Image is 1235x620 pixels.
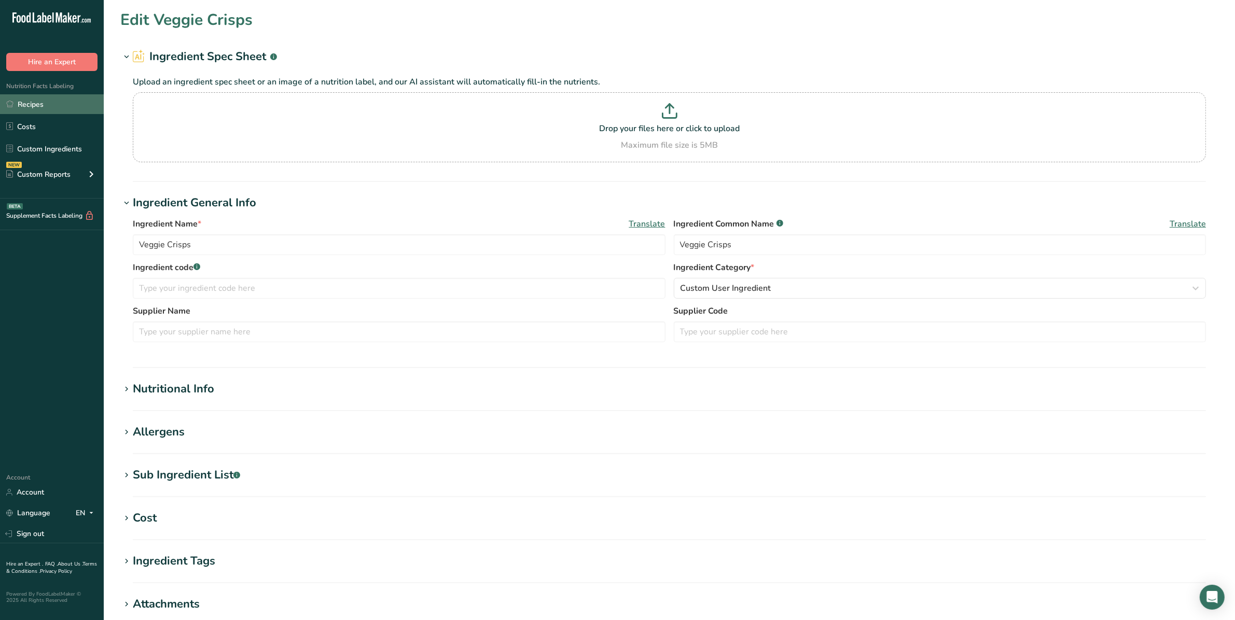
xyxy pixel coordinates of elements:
a: Hire an Expert . [6,560,43,568]
h2: Ingredient Spec Sheet [133,48,277,65]
button: Custom User Ingredient [674,278,1206,299]
div: Maximum file size is 5MB [135,139,1203,151]
div: Attachments [133,596,200,613]
label: Supplier Code [674,305,1206,317]
input: Type an alternate ingredient name if you have [674,234,1206,255]
input: Type your supplier name here [133,321,665,342]
label: Supplier Name [133,305,665,317]
div: Allergens [133,424,185,441]
a: FAQ . [45,560,58,568]
span: Custom User Ingredient [681,282,771,294]
input: Type your ingredient code here [133,278,665,299]
div: EN [76,507,98,519]
div: Sub Ingredient List [133,467,240,484]
label: Ingredient code [133,261,665,274]
h1: Edit Veggie Crisps [120,8,253,32]
span: Ingredient Common Name [674,218,783,230]
label: Ingredient Category [674,261,1206,274]
a: Terms & Conditions . [6,560,97,575]
span: Translate [1170,218,1206,230]
div: Ingredient Tags [133,553,215,570]
div: BETA [7,203,23,209]
div: Custom Reports [6,169,71,180]
div: Open Intercom Messenger [1200,585,1225,610]
div: Powered By FoodLabelMaker © 2025 All Rights Reserved [6,591,98,603]
div: NEW [6,162,22,168]
div: Nutritional Info [133,381,214,398]
div: Cost [133,510,157,527]
a: Language [6,504,50,522]
a: About Us . [58,560,82,568]
input: Type your ingredient name here [133,234,665,255]
a: Privacy Policy [40,568,72,575]
span: Translate [629,218,665,230]
p: Drop your files here or click to upload [135,122,1203,135]
div: Ingredient General Info [133,194,256,212]
p: Upload an ingredient spec sheet or an image of a nutrition label, and our AI assistant will autom... [133,76,1206,88]
button: Hire an Expert [6,53,98,71]
span: Ingredient Name [133,218,201,230]
input: Type your supplier code here [674,321,1206,342]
